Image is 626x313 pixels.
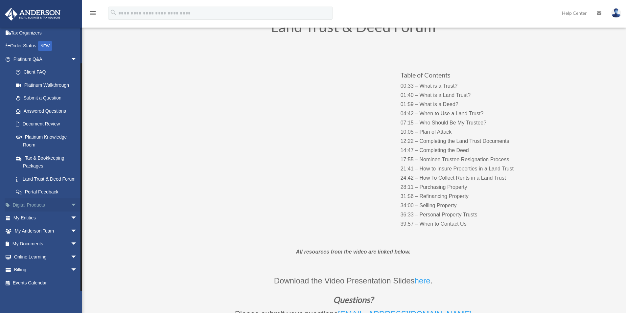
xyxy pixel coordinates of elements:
a: Platinum Knowledge Room [9,130,87,151]
a: My Anderson Teamarrow_drop_down [5,224,87,237]
a: My Entitiesarrow_drop_down [5,212,87,225]
img: User Pic [611,8,621,18]
i: search [110,9,117,16]
span: arrow_drop_down [71,53,84,66]
a: here [415,276,430,288]
a: Tax Organizers [5,26,87,39]
h3: Table of Contents [401,72,530,81]
p: Download the Video Presentation Slides . [176,274,531,296]
h1: Land Trust & Deed Forum [176,19,531,37]
a: Document Review [9,118,87,131]
span: arrow_drop_down [71,237,84,251]
a: menu [89,11,97,17]
span: arrow_drop_down [71,224,84,238]
a: Platinum Walkthrough [9,78,87,92]
a: Land Trust & Deed Forum [9,172,84,186]
a: Events Calendar [5,276,87,289]
a: Billingarrow_drop_down [5,263,87,277]
a: Order StatusNEW [5,39,87,53]
em: Questions? [333,295,373,304]
div: NEW [38,41,52,51]
img: Anderson Advisors Platinum Portal [3,8,62,21]
p: 00:33 – What is a Trust? 01:40 – What is a Land Trust? 01:59 – What is a Deed? 04:42 – When to Us... [401,81,530,229]
a: My Documentsarrow_drop_down [5,237,87,251]
span: arrow_drop_down [71,263,84,277]
span: arrow_drop_down [71,212,84,225]
a: Submit a Question [9,92,87,105]
span: arrow_drop_down [71,198,84,212]
a: Tax & Bookkeeping Packages [9,151,87,172]
a: Platinum Q&Aarrow_drop_down [5,53,87,66]
i: menu [89,9,97,17]
a: Online Learningarrow_drop_down [5,250,87,263]
em: All resources from the video are linked below. [296,249,411,255]
a: Client FAQ [9,66,87,79]
a: Answered Questions [9,104,87,118]
a: Portal Feedback [9,186,87,199]
span: arrow_drop_down [71,250,84,264]
a: Digital Productsarrow_drop_down [5,198,87,212]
